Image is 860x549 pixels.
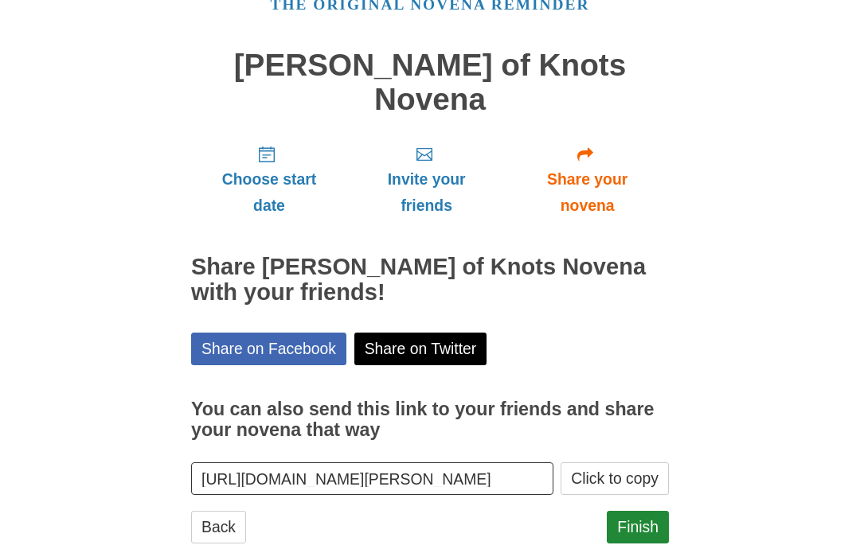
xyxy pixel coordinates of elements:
[191,255,669,306] h2: Share [PERSON_NAME] of Knots Novena with your friends!
[207,166,331,219] span: Choose start date
[191,399,669,440] h3: You can also send this link to your friends and share your novena that way
[607,511,669,543] a: Finish
[191,511,246,543] a: Back
[506,132,669,227] a: Share your novena
[522,166,653,219] span: Share your novena
[191,49,669,116] h1: [PERSON_NAME] of Knots Novena
[561,462,669,495] button: Click to copy
[363,166,490,219] span: Invite your friends
[354,333,487,365] a: Share on Twitter
[191,333,346,365] a: Share on Facebook
[347,132,506,227] a: Invite your friends
[191,132,347,227] a: Choose start date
